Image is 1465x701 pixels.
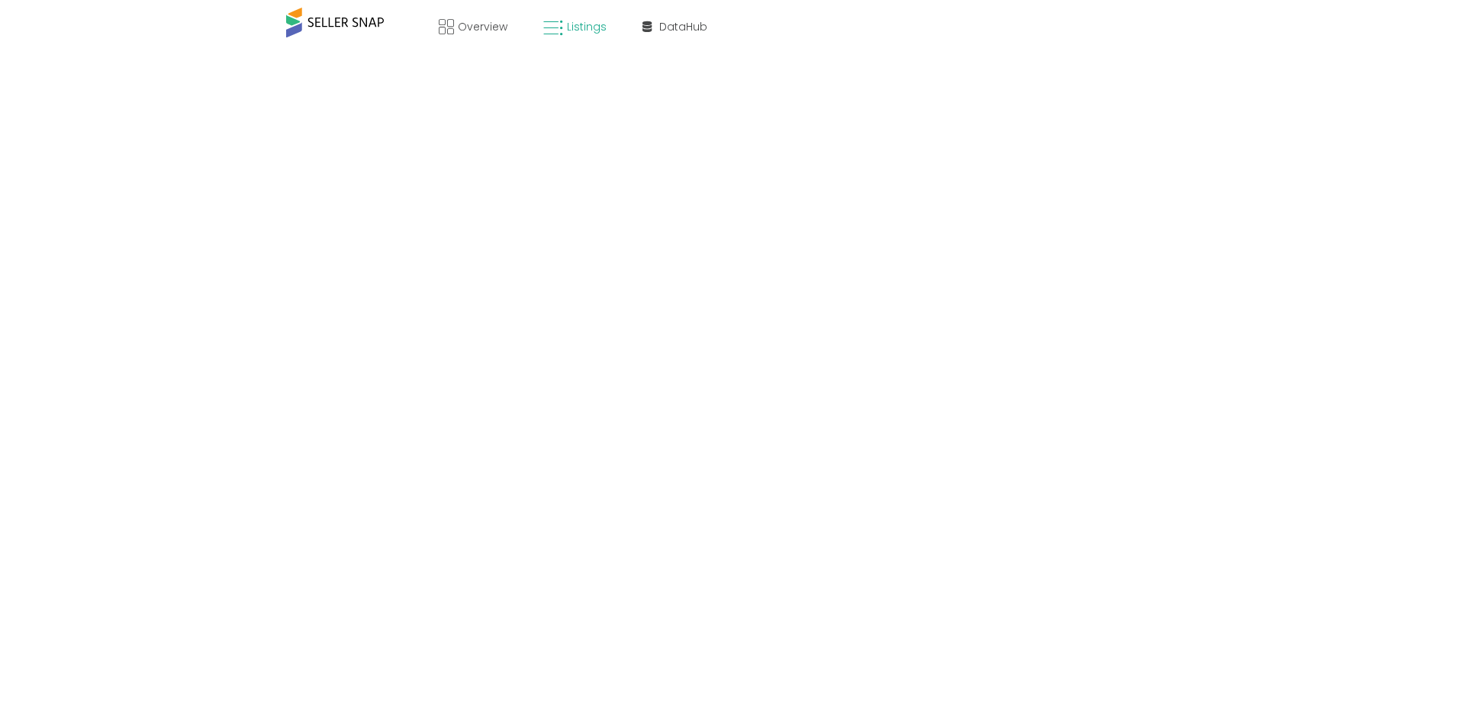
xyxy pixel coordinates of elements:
[567,19,607,34] span: Listings
[631,4,719,50] a: DataHub
[659,19,707,34] span: DataHub
[532,4,618,50] a: Listings
[427,4,519,50] a: Overview
[458,19,507,34] span: Overview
